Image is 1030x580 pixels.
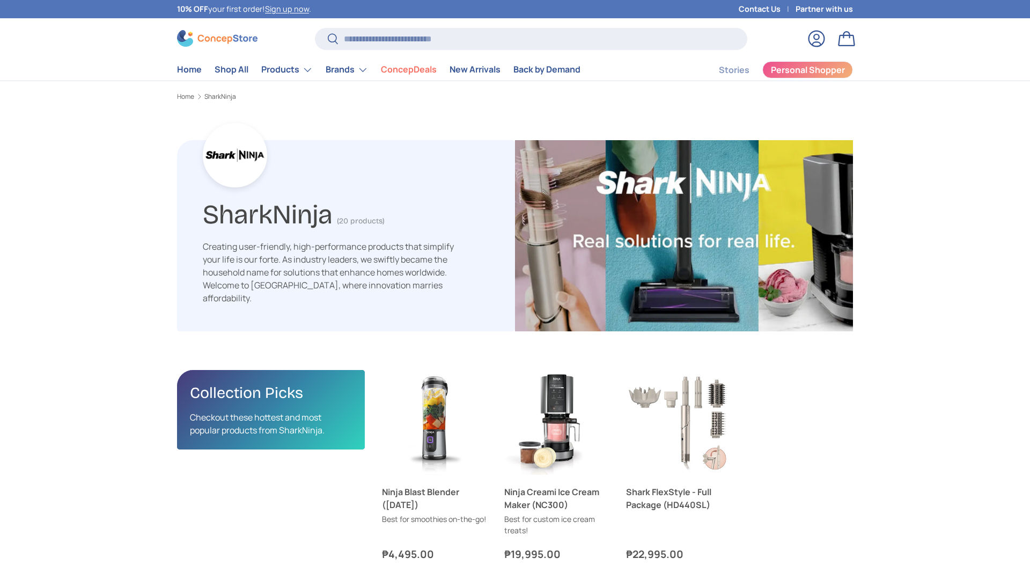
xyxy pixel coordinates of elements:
[177,3,311,15] p: your first order! .
[326,59,368,81] a: Brands
[190,411,352,437] p: Checkout these hottest and most popular products from SharkNinja.
[796,3,853,15] a: Partner with us
[177,93,194,100] a: Home
[177,92,853,102] nav: Breadcrumbs
[337,216,385,226] span: (20 products)
[739,3,796,15] a: Contact Us
[177,59,580,81] nav: Primary
[515,140,853,331] img: SharkNinja
[177,30,257,47] img: ConcepStore
[693,59,853,81] nav: Secondary
[177,59,202,80] a: Home
[504,370,609,475] a: Ninja Creami Ice Cream Maker (NC300)
[382,485,487,511] a: Ninja Blast Blender ([DATE])
[203,194,333,230] h1: SharkNinja
[382,370,487,475] a: Ninja Blast Blender (BC151)
[762,61,853,78] a: Personal Shopper
[190,383,352,403] h2: Collection Picks
[261,59,313,81] a: Products
[265,4,309,14] a: Sign up now
[719,60,749,81] a: Stories
[626,485,731,511] a: Shark FlexStyle - Full Package (HD440SL)
[319,59,374,81] summary: Brands
[203,240,455,305] div: Creating user-friendly, high-performance products that simplify your life is our forte. As indust...
[381,59,437,80] a: ConcepDeals
[255,59,319,81] summary: Products
[626,370,731,475] a: Shark FlexStyle - Full Package (HD440SL)
[504,485,609,511] a: Ninja Creami Ice Cream Maker (NC300)
[204,93,236,100] a: SharkNinja
[450,59,501,80] a: New Arrivals
[771,66,845,74] span: Personal Shopper
[177,4,208,14] strong: 10% OFF
[215,59,248,80] a: Shop All
[513,59,580,80] a: Back by Demand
